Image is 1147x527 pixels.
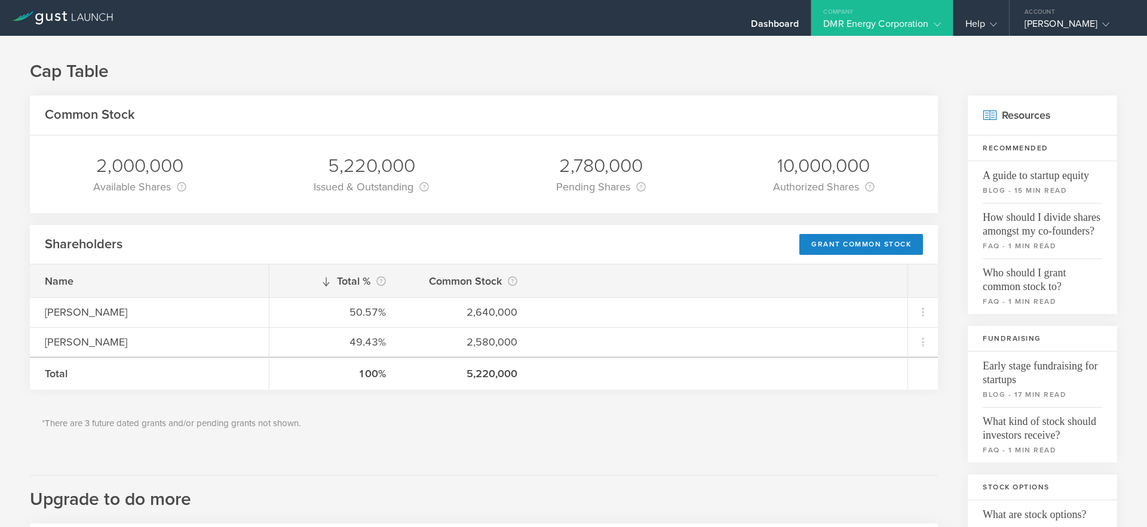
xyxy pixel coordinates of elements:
span: What kind of stock should investors receive? [983,407,1102,442]
div: 2,780,000 [556,153,646,178]
a: A guide to startup equityblog - 15 min read [968,161,1117,203]
div: [PERSON_NAME] [45,304,254,320]
div: 50.57% [284,304,386,320]
h3: Fundraising [968,326,1117,352]
div: Pending Shares [556,178,646,195]
div: DMR Energy Corporation [823,18,940,36]
div: Help [965,18,997,36]
div: Available Shares [93,178,186,195]
div: Name [45,273,254,289]
p: *There are 3 future dated grants and/or pending grants not shown. [42,417,926,430]
div: Total % [284,273,386,289]
div: Common Stock [416,273,517,289]
div: 5,220,000 [416,366,517,381]
small: blog - 15 min read [983,185,1102,196]
span: What are stock options? [983,500,1102,522]
div: Dashboard [751,18,799,36]
div: Total [45,366,254,381]
div: 5,220,000 [314,153,429,178]
div: 2,580,000 [416,334,517,350]
div: 49.43% [284,334,386,350]
div: 2,640,000 [416,304,517,320]
small: blog - 17 min read [983,389,1102,400]
span: Who should I grant common stock to? [983,258,1102,294]
span: A guide to startup equity [983,161,1102,183]
small: faq - 1 min read [983,296,1102,307]
span: How should I divide shares amongst my co-founders? [983,203,1102,238]
div: Authorized Shares [773,178,875,195]
small: faq - 1 min read [983,445,1102,455]
h2: Resources [968,95,1117,135]
div: 10,000,000 [773,153,875,178]
div: Grant Common Stock [799,234,923,255]
a: How should I divide shares amongst my co-founders?faq - 1 min read [968,203,1117,258]
div: [PERSON_NAME] [1025,18,1126,36]
div: 2,000,000 [93,153,186,178]
span: Early stage fundraising for startups [983,352,1102,387]
h3: Stock Options [968,474,1117,500]
h2: Upgrade to do more [30,475,938,511]
div: Issued & Outstanding [314,178,429,195]
h2: Shareholders [45,236,122,253]
h3: Recommended [968,135,1117,161]
a: What kind of stock should investors receive?faq - 1 min read [968,407,1117,463]
h2: Common Stock [45,106,135,124]
small: faq - 1 min read [983,241,1102,251]
a: Early stage fundraising for startupsblog - 17 min read [968,352,1117,407]
div: [PERSON_NAME] [45,334,254,350]
div: 100% [284,366,386,381]
h1: Cap Table [30,60,1117,84]
a: Who should I grant common stock to?faq - 1 min read [968,258,1117,314]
